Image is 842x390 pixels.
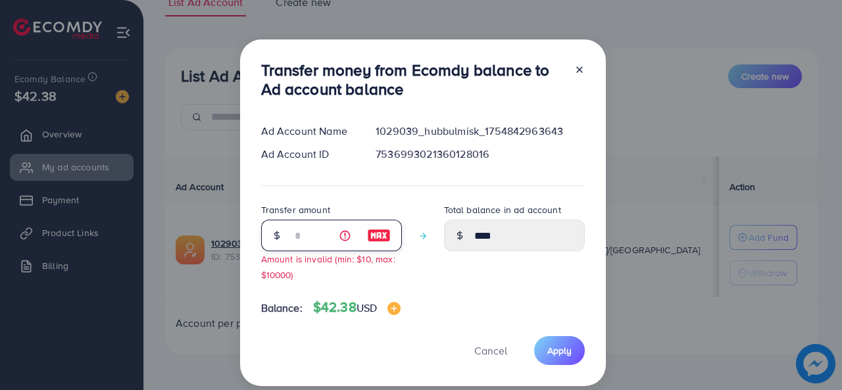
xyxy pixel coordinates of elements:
[365,147,595,162] div: 7536993021360128016
[365,124,595,139] div: 1029039_hubbulmisk_1754842963643
[458,336,524,364] button: Cancel
[547,344,572,357] span: Apply
[367,228,391,243] img: image
[251,124,366,139] div: Ad Account Name
[261,253,395,280] small: Amount is invalid (min: $10, max: $10000)
[261,203,330,216] label: Transfer amount
[261,301,303,316] span: Balance:
[444,203,561,216] label: Total balance in ad account
[387,302,401,315] img: image
[313,299,401,316] h4: $42.38
[474,343,507,358] span: Cancel
[534,336,585,364] button: Apply
[251,147,366,162] div: Ad Account ID
[357,301,377,315] span: USD
[261,61,564,99] h3: Transfer money from Ecomdy balance to Ad account balance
